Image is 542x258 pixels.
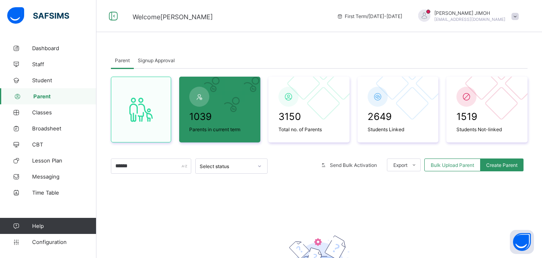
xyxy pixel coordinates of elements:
span: CBT [32,141,96,148]
span: Signup Approval [138,57,175,63]
span: Parent [33,93,96,100]
span: Parents in current term [189,126,250,132]
span: 2649 [368,111,429,122]
span: Help [32,223,96,229]
span: Bulk Upload Parent [431,162,474,168]
span: 1039 [189,111,250,122]
div: ABDULAKEEMJIMOH [410,10,523,23]
span: Parent [115,57,130,63]
span: Student [32,77,96,83]
span: [EMAIL_ADDRESS][DOMAIN_NAME] [434,17,505,22]
span: Configuration [32,239,96,245]
span: Broadsheet [32,125,96,132]
span: [PERSON_NAME] JIMOH [434,10,505,16]
button: Open asap [510,230,534,254]
span: Send Bulk Activation [330,162,377,168]
span: Dashboard [32,45,96,51]
span: session/term information [337,13,402,19]
span: Time Table [32,189,96,196]
span: Classes [32,109,96,116]
span: 3150 [278,111,340,122]
span: Create Parent [486,162,517,168]
span: Total no. of Parents [278,126,340,132]
span: Lesson Plan [32,157,96,164]
span: Messaging [32,173,96,180]
span: Welcome [PERSON_NAME] [133,13,213,21]
div: Select status [200,163,253,169]
span: 1519 [456,111,517,122]
span: Students Not-linked [456,126,517,132]
span: Students Linked [368,126,429,132]
img: safsims [7,7,69,24]
span: Export [393,162,407,168]
span: Staff [32,61,96,67]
